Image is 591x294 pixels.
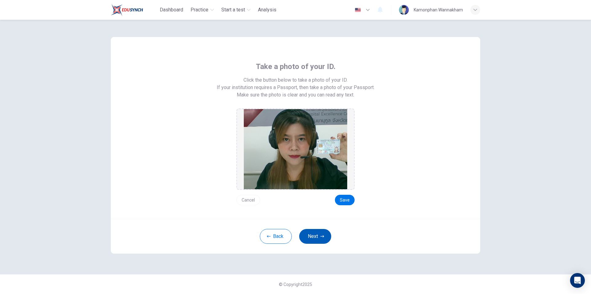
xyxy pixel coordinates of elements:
button: Dashboard [157,4,186,15]
img: en [354,8,362,12]
button: Cancel [236,195,260,205]
span: Make sure the photo is clear and you can read any text. [237,91,354,99]
span: Click the button below to take a photo of your ID. If your institution requires a Passport, then ... [217,76,375,91]
div: Kamonphan Wannakham [414,6,463,14]
img: Profile picture [399,5,409,15]
button: Analysis [255,4,279,15]
button: Save [335,195,355,205]
button: Practice [188,4,216,15]
span: Practice [191,6,208,14]
button: Next [299,229,331,244]
img: Train Test logo [111,4,143,16]
span: Start a test [221,6,245,14]
button: Start a test [219,4,253,15]
button: Back [260,229,292,244]
img: preview screemshot [244,109,347,189]
span: Dashboard [160,6,183,14]
span: Take a photo of your ID. [256,62,336,71]
a: Train Test logo [111,4,157,16]
div: Open Intercom Messenger [570,273,585,288]
span: © Copyright 2025 [279,282,312,287]
span: Analysis [258,6,276,14]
